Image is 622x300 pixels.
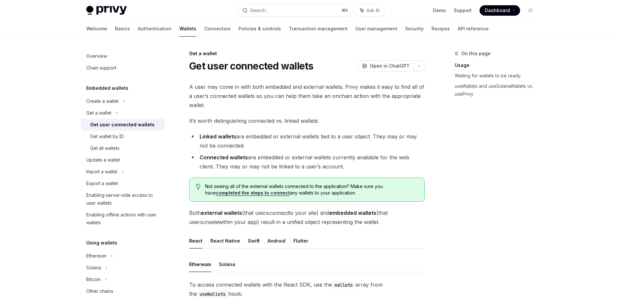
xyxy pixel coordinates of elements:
[454,7,472,14] a: Support
[81,131,165,142] a: Get wallet by ID
[432,21,450,37] a: Recipes
[455,71,541,81] a: Waiting for wallets to be ready
[86,6,127,15] img: light logo
[189,153,425,171] li: are embedded or external wallets currently available for the web client. They may or may not be l...
[238,5,352,16] button: Search...⌘K
[90,144,120,152] div: Get all wallets
[189,257,211,272] button: Ethereum
[81,285,165,297] a: Other chains
[355,5,384,16] button: Ask AI
[86,97,119,105] div: Create a wallet
[525,5,536,16] button: Toggle dark mode
[90,121,155,129] div: Get user connected wallets
[189,208,425,227] span: Both (that users to your site) and (that users within your app) result in a unified object repres...
[86,84,128,92] h5: Embedded wallets
[203,219,218,225] em: create
[189,50,425,57] div: Get a wallet
[238,21,281,37] a: Policies & controls
[461,50,491,57] span: On this page
[219,257,235,272] button: Solana
[189,132,425,150] li: are embedded or external wallets tied to a user object. They may or may not be connected.
[90,133,124,140] div: Get wallet by ID
[455,60,541,71] a: Usage
[480,5,520,16] a: Dashboard
[200,154,248,161] strong: Connected wallets
[189,280,425,298] span: To access connected wallets with the React SDK, use the array from the hook:
[81,209,165,229] a: Enabling offline actions with user wallets
[86,109,111,117] div: Get a wallet
[81,154,165,166] a: Update a wallet
[86,191,161,207] div: Enabling server-side access to user wallets
[86,64,116,72] div: Chain support
[86,276,101,283] div: Bitcoin
[370,63,410,69] span: Open in ChatGPT
[341,8,348,13] span: ⌘ K
[138,21,172,37] a: Authentication
[269,210,288,216] em: connect
[458,21,489,37] a: API reference
[86,287,113,295] div: Other chains
[250,7,269,14] div: Search...
[86,252,106,260] div: Ethereum
[405,21,424,37] a: Security
[332,281,355,289] code: wallets
[204,21,231,37] a: Connectors
[86,168,117,176] div: Import a wallet
[189,82,425,110] span: A user may come in with both embedded and external wallets. Privy makes it easy to find all of a ...
[196,184,201,190] svg: Tip
[189,60,314,72] h1: Get user connected wallets
[86,264,101,272] div: Solana
[189,116,425,125] span: It’s worth distinguishing connected vs. linked wallets:
[81,50,165,62] a: Overview
[293,233,308,248] button: Flutter
[268,233,286,248] button: Android
[216,190,290,196] a: completed the steps to connect
[205,183,418,196] span: Not seeing all of the external wallets connected to the application? Make sure you have any walle...
[86,180,118,187] div: Export a wallet
[86,52,107,60] div: Overview
[329,210,376,216] strong: embedded wallets
[81,119,165,131] a: Get user connected wallets
[248,233,260,248] button: Swift
[115,21,130,37] a: Basics
[201,210,242,216] strong: external wallets
[485,7,510,14] span: Dashboard
[86,239,117,247] h5: Using wallets
[433,7,446,14] a: Demo
[200,133,236,140] strong: Linked wallets
[367,7,380,14] span: Ask AI
[81,189,165,209] a: Enabling server-side access to user wallets
[355,21,397,37] a: User management
[455,81,541,99] a: useWallets and useSolanaWallets vs. usePrivy
[81,142,165,154] a: Get all wallets
[358,60,414,71] button: Open in ChatGPT
[86,21,107,37] a: Welcome
[289,21,348,37] a: Transaction management
[179,21,196,37] a: Wallets
[197,291,228,298] code: useWallets
[210,233,240,248] button: React Native
[86,156,120,164] div: Update a wallet
[86,211,161,227] div: Enabling offline actions with user wallets
[189,233,203,248] button: React
[81,178,165,189] a: Export a wallet
[81,62,165,74] a: Chain support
